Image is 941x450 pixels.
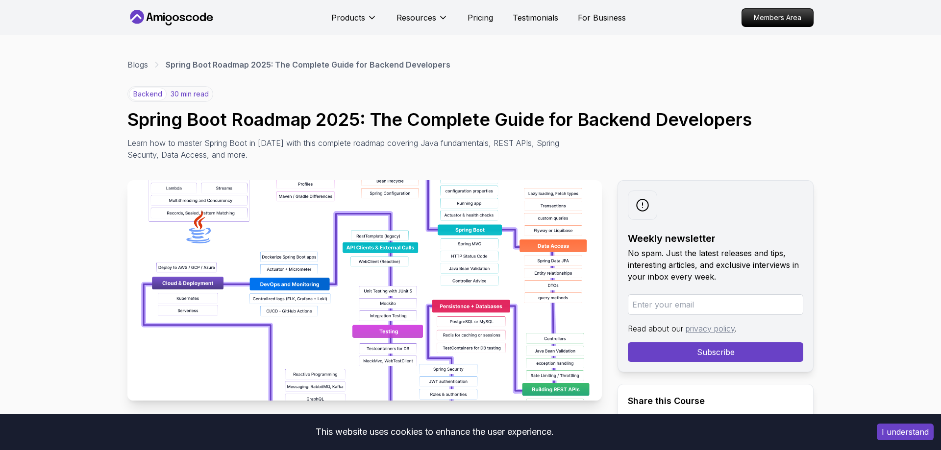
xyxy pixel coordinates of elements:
p: 30 min read [171,89,209,99]
h2: Weekly newsletter [628,232,803,245]
div: This website uses cookies to enhance the user experience. [7,421,862,443]
a: Members Area [742,8,814,27]
a: Blogs [127,59,148,71]
button: Accept cookies [877,424,934,440]
p: backend [129,88,167,100]
p: Learn how to master Spring Boot in [DATE] with this complete roadmap covering Java fundamentals, ... [127,137,567,161]
a: For Business [578,12,626,24]
p: Products [331,12,365,24]
button: Subscribe [628,342,803,362]
p: Resources [396,12,436,24]
a: Pricing [468,12,493,24]
a: Testimonials [513,12,558,24]
h1: Spring Boot Roadmap 2025: The Complete Guide for Backend Developers [127,110,814,129]
button: Resources [396,12,448,31]
button: Products [331,12,377,31]
a: privacy policy [686,324,735,333]
p: Members Area [742,9,813,26]
p: No spam. Just the latest releases and tips, interesting articles, and exclusive interviews in you... [628,247,803,283]
h2: Share this Course [628,394,803,408]
p: Read about our . [628,323,803,334]
img: Spring Boot Roadmap 2025: The Complete Guide for Backend Developers thumbnail [127,180,602,401]
p: Spring Boot Roadmap 2025: The Complete Guide for Backend Developers [166,59,450,71]
input: Enter your email [628,294,803,315]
